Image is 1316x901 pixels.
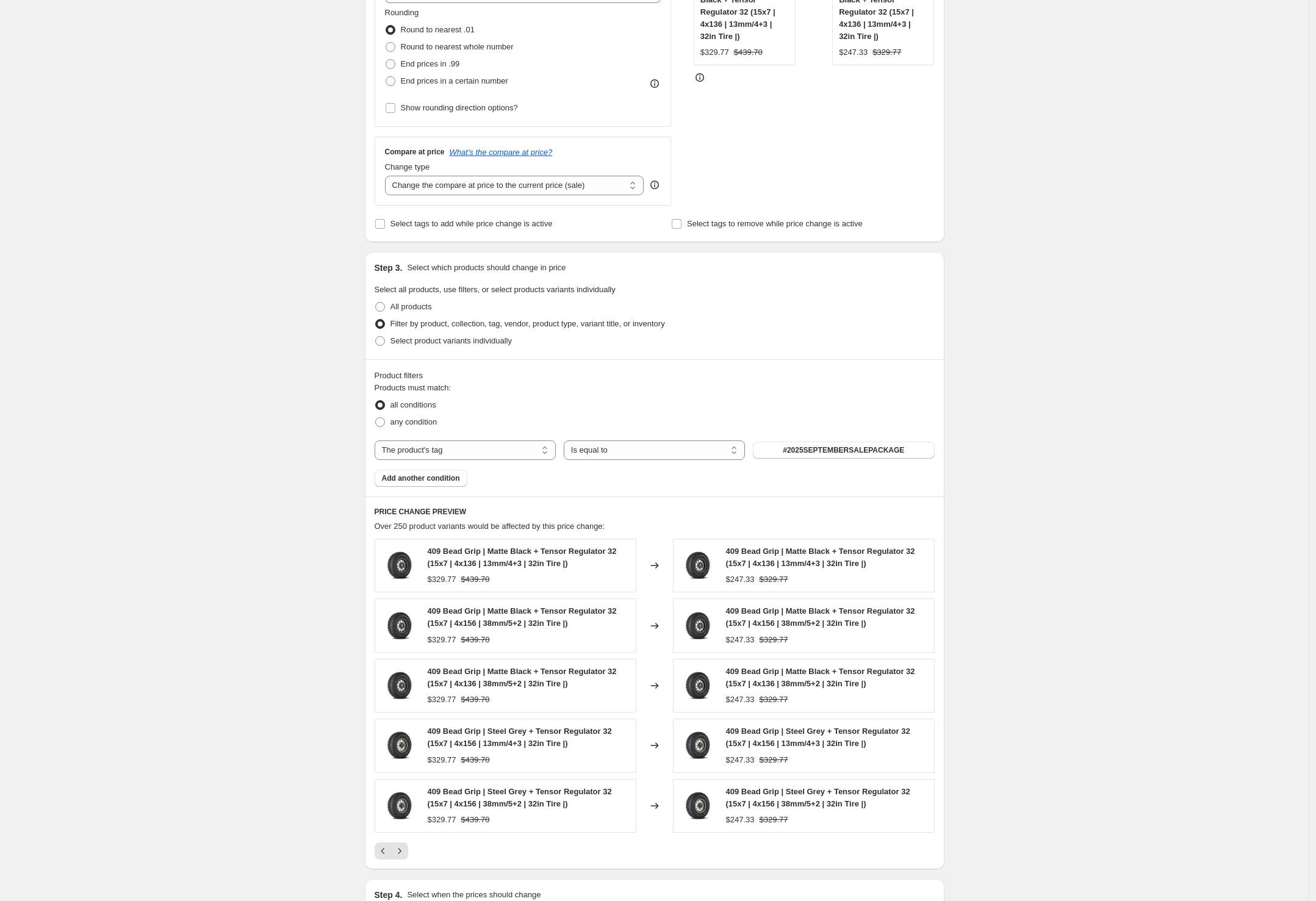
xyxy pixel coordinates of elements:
[428,606,617,628] span: 409 Bead Grip | Matte Black + Tensor Regulator 32 (15x7 | 4x156 | 38mm/5+2 | 32in Tire |)
[401,103,518,112] span: Show rounding direction options?
[390,302,432,311] span: All products
[385,162,430,171] span: Change type
[385,8,419,17] span: Rounding
[760,573,788,586] strike: $329.77
[760,694,788,706] strike: $329.77
[726,573,755,586] div: $247.33
[428,727,612,748] span: 409 Bead Grip | Steel Grey + Tensor Regulator 32 (15x7 | 4x156 | 13mm/4+3 | 32in Tire |)
[390,417,437,426] span: any condition
[428,787,612,808] span: 409 Bead Grip | Steel Grey + Tensor Regulator 32 (15x7 | 4x156 | 38mm/5+2 | 32in Tire |)
[375,285,616,294] span: Select all products, use filters, or select products variants individually
[726,727,910,748] span: 409 Bead Grip | Steel Grey + Tensor Regulator 32 (15x7 | 4x156 | 13mm/4+3 | 32in Tire |)
[680,788,716,824] img: Wheel-Tire-Package_409_REG_32_Steel_Grey_80x.jpg
[726,787,910,808] span: 409 Bead Grip | Steel Grey + Tensor Regulator 32 (15x7 | 4x156 | 38mm/5+2 | 32in Tire |)
[760,634,788,646] strike: $329.77
[401,42,514,51] span: Round to nearest whole number
[375,383,451,392] span: Products must match:
[375,889,403,901] h2: Step 4.
[381,788,418,824] img: Wheel-Tire-Package_409_REG_32_Steel_Grey_80x.jpg
[461,754,490,766] strike: $439.70
[726,634,755,646] div: $247.33
[450,148,553,157] button: What's the compare at price?
[680,667,716,704] img: Wheel-Tire-Package_409_REG_32_Black_80x.jpg
[407,262,566,274] p: Select which products should change in price
[760,754,788,766] strike: $329.77
[461,573,490,586] strike: $439.70
[375,262,403,274] h2: Step 3.
[390,319,665,328] span: Filter by product, collection, tag, vendor, product type, variant title, or inventory
[700,46,729,59] div: $329.77
[428,634,456,646] div: $329.77
[726,667,915,688] span: 409 Bead Grip | Matte Black + Tensor Regulator 32 (15x7 | 4x136 | 38mm/5+2 | 32in Tire |)
[428,814,456,826] div: $329.77
[375,842,408,860] nav: Pagination
[375,470,467,487] button: Add another condition
[401,59,460,68] span: End prices in .99
[375,842,392,860] button: Previous
[734,46,763,59] strike: $439.70
[753,442,934,459] button: #2025SEPTEMBERSALEPACKAGE
[401,76,508,85] span: End prices in a certain number
[375,370,935,382] div: Product filters
[407,889,541,901] p: Select when the prices should change
[381,667,418,704] img: Wheel-Tire-Package_409_REG_32_Black_80x.jpg
[375,522,605,531] span: Over 250 product variants would be affected by this price change:
[649,179,661,191] div: help
[461,634,490,646] strike: $439.70
[428,754,456,766] div: $329.77
[381,547,418,584] img: Wheel-Tire-Package_409_REG_32_Black_80x.jpg
[391,842,408,860] button: Next
[390,400,436,409] span: all conditions
[390,219,553,228] span: Select tags to add while price change is active
[680,727,716,764] img: Wheel-Tire-Package_409_REG_32_Steel_Grey_80x.jpg
[726,547,915,568] span: 409 Bead Grip | Matte Black + Tensor Regulator 32 (15x7 | 4x136 | 13mm/4+3 | 32in Tire |)
[687,219,863,228] span: Select tags to remove while price change is active
[680,547,716,584] img: Wheel-Tire-Package_409_REG_32_Black_80x.jpg
[381,608,418,644] img: Wheel-Tire-Package_409_REG_32_Black_80x.jpg
[381,727,418,764] img: Wheel-Tire-Package_409_REG_32_Steel_Grey_80x.jpg
[428,667,617,688] span: 409 Bead Grip | Matte Black + Tensor Regulator 32 (15x7 | 4x136 | 38mm/5+2 | 32in Tire |)
[839,46,868,59] div: $247.33
[726,606,915,628] span: 409 Bead Grip | Matte Black + Tensor Regulator 32 (15x7 | 4x156 | 38mm/5+2 | 32in Tire |)
[461,814,490,826] strike: $439.70
[783,445,904,455] span: #2025SEPTEMBERSALEPACKAGE
[726,814,755,826] div: $247.33
[375,507,935,517] h6: PRICE CHANGE PREVIEW
[760,814,788,826] strike: $329.77
[382,473,460,483] span: Add another condition
[680,608,716,644] img: Wheel-Tire-Package_409_REG_32_Black_80x.jpg
[385,147,445,157] h3: Compare at price
[428,573,456,586] div: $329.77
[401,25,475,34] span: Round to nearest .01
[872,46,901,59] strike: $329.77
[428,547,617,568] span: 409 Bead Grip | Matte Black + Tensor Regulator 32 (15x7 | 4x136 | 13mm/4+3 | 32in Tire |)
[428,694,456,706] div: $329.77
[390,336,512,345] span: Select product variants individually
[726,754,755,766] div: $247.33
[461,694,490,706] strike: $439.70
[726,694,755,706] div: $247.33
